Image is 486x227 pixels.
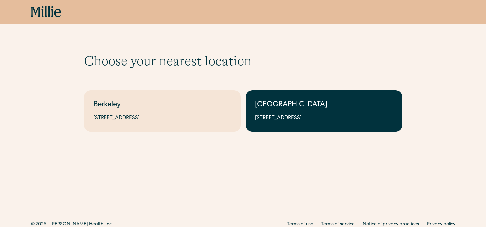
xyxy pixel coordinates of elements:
div: [STREET_ADDRESS] [93,114,231,122]
div: Berkeley [93,100,231,111]
div: [GEOGRAPHIC_DATA] [255,100,393,111]
a: [GEOGRAPHIC_DATA][STREET_ADDRESS] [246,90,402,132]
h1: Choose your nearest location [84,53,402,69]
div: [STREET_ADDRESS] [255,114,393,122]
a: Berkeley[STREET_ADDRESS] [84,90,241,132]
